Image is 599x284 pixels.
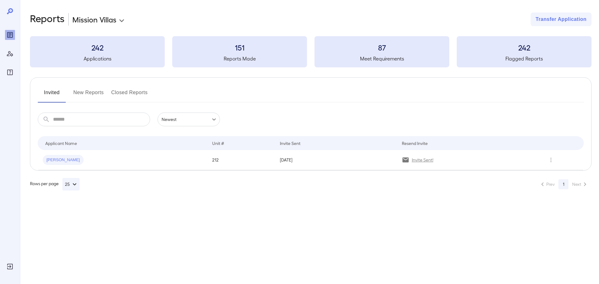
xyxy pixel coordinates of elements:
div: Reports [5,30,15,40]
h3: 242 [457,42,592,52]
button: Transfer Application [531,12,592,26]
h5: Applications [30,55,165,62]
div: Unit # [212,139,224,147]
div: Manage Users [5,49,15,59]
p: Mission Villas [72,14,116,24]
p: Invite Sent! [412,157,433,163]
button: 25 [62,178,80,190]
h3: 242 [30,42,165,52]
div: Resend Invite [402,139,428,147]
div: Newest [158,113,220,126]
span: [PERSON_NAME] [43,157,84,163]
div: Rows per page [30,178,80,190]
button: Row Actions [546,155,556,165]
h5: Flagged Reports [457,55,592,62]
summary: 242Applications151Reports Made87Meet Requirements242Flagged Reports [30,36,592,67]
div: Invite Sent [280,139,300,147]
button: New Reports [73,88,104,103]
button: Invited [38,88,66,103]
h3: 151 [172,42,307,52]
h5: Reports Made [172,55,307,62]
td: 212 [207,150,275,170]
button: Closed Reports [111,88,148,103]
div: Log Out [5,262,15,272]
h2: Reports [30,12,65,26]
h3: 87 [314,42,449,52]
div: Applicant Name [45,139,77,147]
h5: Meet Requirements [314,55,449,62]
nav: pagination navigation [536,179,592,189]
td: [DATE] [275,150,397,170]
div: FAQ [5,67,15,77]
button: page 1 [558,179,568,189]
